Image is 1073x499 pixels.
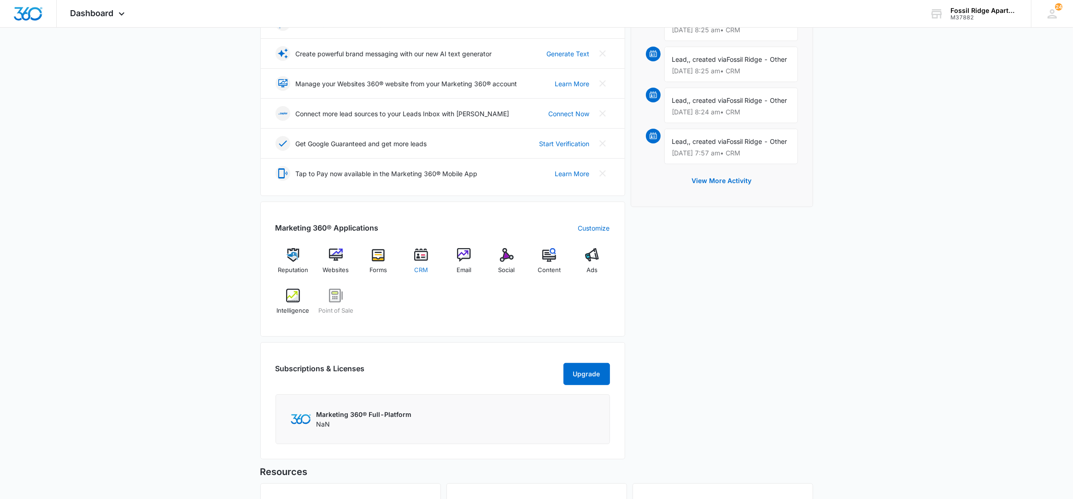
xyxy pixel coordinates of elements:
span: Dashboard [70,8,114,18]
p: Manage your Websites 360® website from your Marketing 360® account [296,79,517,89]
div: account id [950,14,1018,21]
span: , created via [689,55,727,63]
a: Intelligence [276,289,311,322]
span: Ads [586,266,598,275]
span: Intelligence [276,306,309,315]
p: Marketing 360® Full-Platform [317,410,412,419]
span: Websites [322,266,349,275]
a: Email [446,248,482,281]
a: Websites [318,248,353,281]
h5: Resources [260,465,813,479]
span: Social [498,266,515,275]
button: Close [595,136,610,151]
span: , created via [689,137,727,145]
span: , created via [689,96,727,104]
a: CRM [404,248,439,281]
a: Reputation [276,248,311,281]
a: Start Verification [539,139,590,149]
a: Forms [361,248,396,281]
a: Customize [578,223,610,233]
a: Learn More [555,79,590,89]
a: Point of Sale [318,289,353,322]
button: View More Activity [683,170,761,192]
div: NaN [317,410,412,429]
button: Close [595,106,610,121]
button: Upgrade [563,363,610,385]
button: Close [595,166,610,181]
p: [DATE] 8:24 am • CRM [672,109,790,115]
div: notifications count [1055,3,1062,11]
a: Generate Text [547,49,590,59]
span: Lead, [672,96,689,104]
span: Content [538,266,561,275]
button: Close [595,76,610,91]
button: Close [595,46,610,61]
span: Fossil Ridge - Other [727,55,787,63]
span: 24 [1055,3,1062,11]
span: Lead, [672,55,689,63]
div: account name [950,7,1018,14]
p: [DATE] 8:25 am • CRM [672,68,790,74]
span: Fossil Ridge - Other [727,96,787,104]
p: [DATE] 8:25 am • CRM [672,27,790,33]
span: Reputation [278,266,308,275]
a: Learn More [555,169,590,178]
span: Lead, [672,137,689,145]
img: Marketing 360 Logo [291,414,311,424]
a: Connect Now [549,109,590,119]
a: Content [532,248,567,281]
span: Forms [369,266,387,275]
h2: Subscriptions & Licenses [276,363,365,381]
span: Email [457,266,471,275]
a: Ads [575,248,610,281]
span: CRM [414,266,428,275]
p: [DATE] 7:57 am • CRM [672,150,790,156]
p: Connect more lead sources to your Leads Inbox with [PERSON_NAME] [296,109,510,119]
h2: Marketing 360® Applications [276,222,379,233]
span: Point of Sale [318,306,353,315]
p: Create powerful brand messaging with our new AI text generator [296,49,492,59]
p: Get Google Guaranteed and get more leads [296,139,427,149]
span: Fossil Ridge - Other [727,137,787,145]
p: Tap to Pay now available in the Marketing 360® Mobile App [296,169,478,178]
a: Social [489,248,524,281]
